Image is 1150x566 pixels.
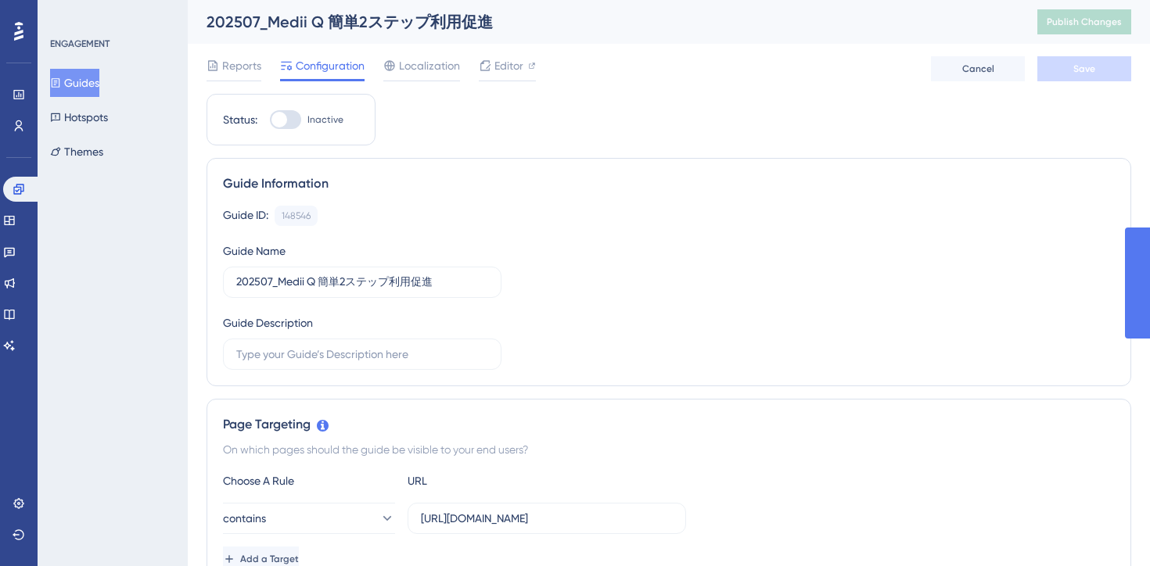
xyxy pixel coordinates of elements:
[962,63,994,75] span: Cancel
[1047,16,1122,28] span: Publish Changes
[307,113,343,126] span: Inactive
[1037,9,1131,34] button: Publish Changes
[240,553,299,565] span: Add a Target
[223,206,268,226] div: Guide ID:
[50,69,99,97] button: Guides
[207,11,998,33] div: 202507_Medii Q 簡単2ステップ利用促進
[223,415,1115,434] div: Page Targeting
[223,471,395,490] div: Choose A Rule
[50,138,103,166] button: Themes
[282,210,311,222] div: 148546
[222,56,261,75] span: Reports
[494,56,523,75] span: Editor
[1084,504,1131,551] iframe: UserGuiding AI Assistant Launcher
[1037,56,1131,81] button: Save
[223,440,1115,459] div: On which pages should the guide be visible to your end users?
[223,110,257,129] div: Status:
[399,56,460,75] span: Localization
[223,242,286,260] div: Guide Name
[50,103,108,131] button: Hotspots
[50,38,110,50] div: ENGAGEMENT
[421,510,673,527] input: yourwebsite.com/path
[223,313,313,332] div: Guide Description
[1073,63,1095,75] span: Save
[223,503,395,534] button: contains
[296,56,365,75] span: Configuration
[408,471,580,490] div: URL
[931,56,1025,81] button: Cancel
[223,174,1115,193] div: Guide Information
[236,346,488,363] input: Type your Guide’s Description here
[236,274,488,291] input: Type your Guide’s Name here
[223,509,266,528] span: contains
